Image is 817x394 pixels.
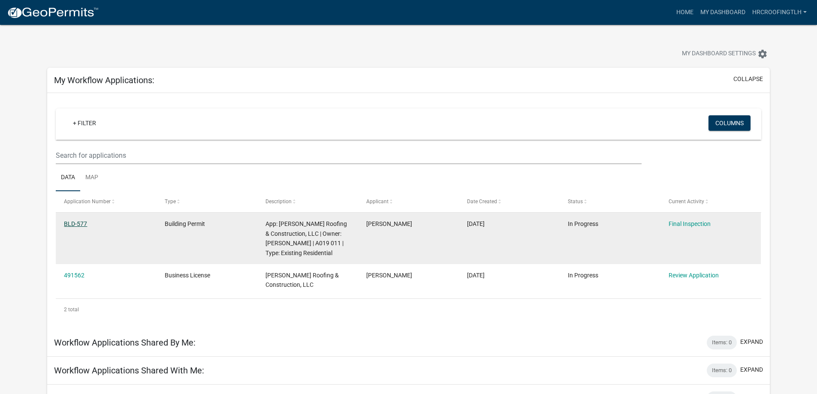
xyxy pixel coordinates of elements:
[265,220,347,256] span: App: Hartsfield Roofing & Construction, LLC | Owner: WARD LINDA T | A019 011 | Type: Existing Res...
[366,220,412,227] span: Barrett Hartsfield
[682,49,756,59] span: My Dashboard Settings
[568,199,583,205] span: Status
[669,272,719,279] a: Review Application
[64,220,87,227] a: BLD-577
[366,272,412,279] span: Barrett Hartsfield
[467,220,485,227] span: 10/15/2025
[358,191,459,212] datatable-header-cell: Applicant
[366,199,389,205] span: Applicant
[749,4,810,21] a: HRCroofingTLH
[459,191,560,212] datatable-header-cell: Date Created
[265,199,292,205] span: Description
[733,75,763,84] button: collapse
[56,147,641,164] input: Search for applications
[265,272,339,289] span: Hartsfield Roofing & Construction, LLC
[64,199,111,205] span: Application Number
[157,191,257,212] datatable-header-cell: Type
[54,365,204,376] h5: Workflow Applications Shared With Me:
[675,45,775,62] button: My Dashboard Settingssettings
[80,164,103,192] a: Map
[56,191,157,212] datatable-header-cell: Application Number
[54,337,196,348] h5: Workflow Applications Shared By Me:
[673,4,697,21] a: Home
[257,191,358,212] datatable-header-cell: Description
[54,75,154,85] h5: My Workflow Applications:
[56,164,80,192] a: Data
[165,272,210,279] span: Business License
[66,115,103,131] a: + Filter
[740,337,763,346] button: expand
[697,4,749,21] a: My Dashboard
[669,220,711,227] a: Final Inspection
[56,299,761,320] div: 2 total
[707,336,737,349] div: Items: 0
[64,272,84,279] a: 491562
[757,49,768,59] i: settings
[660,191,761,212] datatable-header-cell: Current Activity
[568,220,598,227] span: In Progress
[740,365,763,374] button: expand
[669,199,704,205] span: Current Activity
[165,199,176,205] span: Type
[708,115,751,131] button: Columns
[467,272,485,279] span: 10/13/2025
[165,220,205,227] span: Building Permit
[707,364,737,377] div: Items: 0
[467,199,497,205] span: Date Created
[559,191,660,212] datatable-header-cell: Status
[568,272,598,279] span: In Progress
[47,93,770,329] div: collapse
